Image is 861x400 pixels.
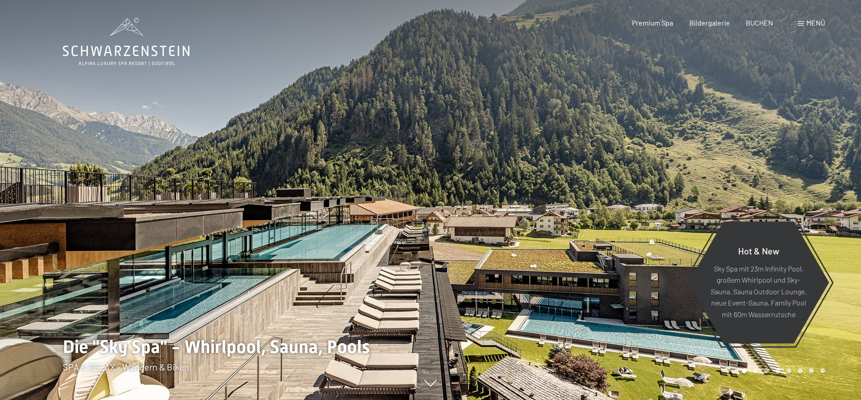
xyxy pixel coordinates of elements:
a: Hot & New Sky Spa mit 23m Infinity Pool, großem Whirlpool und Sky-Sauna, Sauna Outdoor Lounge, ne... [687,221,830,344]
div: Carousel Page 3 [764,368,769,373]
div: Carousel Pagination [739,368,825,373]
a: Bildergalerie [689,18,730,27]
div: Carousel Page 6 [798,368,803,373]
span: Menü [806,18,825,27]
div: Carousel Page 5 [787,368,791,373]
p: Sky Spa mit 23m Infinity Pool, großem Whirlpool und Sky-Sauna, Sauna Outdoor Lounge, neue Event-S... [710,262,807,320]
div: Carousel Page 1 (Current Slide) [742,368,747,373]
a: Premium Spa [632,18,673,27]
div: Carousel Page 7 [809,368,814,373]
a: BUCHEN [746,18,773,27]
div: Carousel Page 4 [775,368,780,373]
span: Hot & New [738,245,779,256]
div: Carousel Page 8 [820,368,825,373]
div: Carousel Page 2 [753,368,758,373]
